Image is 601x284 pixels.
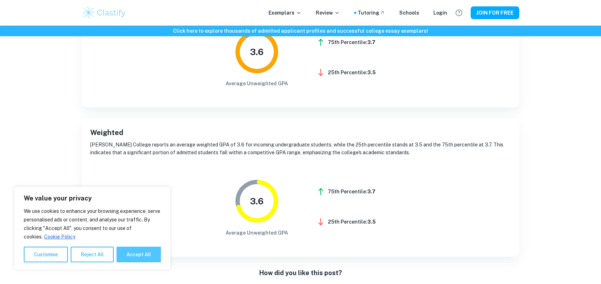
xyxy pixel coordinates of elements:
h6: 75th Percentile: [328,38,375,46]
p: Review [316,9,340,17]
a: Cookie Policy [44,234,76,240]
a: Login [433,9,447,17]
img: Clastify logo [82,6,127,20]
h6: Average Unweighted GPA [226,229,288,237]
h6: 75th Percentile: [328,188,375,195]
a: Tutoring [358,9,385,17]
p: Exemplars [269,9,302,17]
div: We value your privacy [14,187,170,270]
p: [PERSON_NAME] College reports an average weighted GPA of 3.6 for incoming undergraduate students,... [90,141,511,156]
button: Help and Feedback [453,7,465,19]
tspan: 3.6 [250,47,264,57]
a: Schools [399,9,419,17]
b: 3.7 [367,39,375,45]
h6: How did you like this post? [259,268,342,278]
h6: 25th Percentile: [328,218,376,226]
h6: Average Unweighted GPA [226,80,288,87]
tspan: 3.6 [250,196,264,207]
p: We use cookies to enhance your browsing experience, serve personalised ads or content, and analys... [24,207,161,241]
h5: Weighted [90,127,511,138]
button: Reject All [71,247,114,262]
b: 3.7 [367,189,375,194]
b: 3.5 [367,219,376,225]
button: Customise [24,247,68,262]
p: We value your privacy [24,194,161,203]
button: Accept All [117,247,161,262]
b: 3.5 [367,70,376,75]
button: JOIN FOR FREE [471,6,519,19]
h6: Click here to explore thousands of admitted applicant profiles and successful college essay exemp... [1,27,600,35]
h6: 25th Percentile: [328,69,376,76]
